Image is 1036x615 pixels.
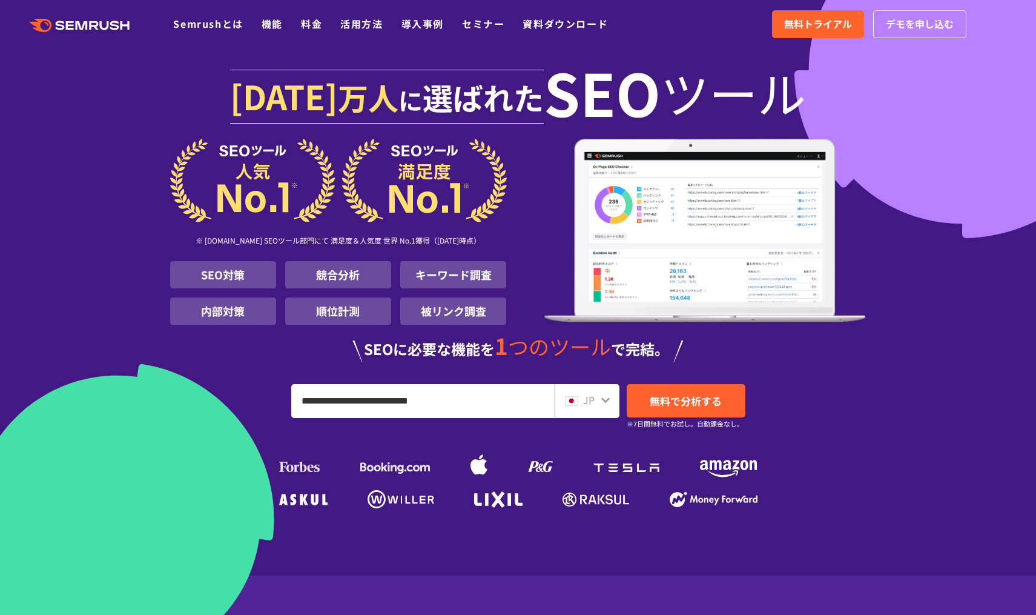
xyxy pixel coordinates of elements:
a: 活用方法 [340,16,383,31]
a: セミナー [462,16,504,31]
a: 無料トライアル [772,10,864,38]
span: で完結。 [611,338,669,359]
li: SEO対策 [170,261,276,288]
li: 被リンク調査 [400,298,506,325]
span: に [398,82,423,118]
a: デモを申し込む [873,10,966,38]
a: 料金 [301,16,322,31]
small: ※7日間無料でお試し。自動課金なし。 [627,418,744,430]
li: キーワード調査 [400,261,506,288]
span: 1 [495,329,508,362]
li: 競合分析 [285,261,391,288]
a: 資料ダウンロード [523,16,608,31]
span: SEO [544,68,661,116]
a: 機能 [262,16,283,31]
span: つのツール [508,331,611,361]
span: 選ばれた [423,75,544,119]
div: ※ [DOMAIN_NAME] SEOツール部門にて 満足度＆人気度 世界 No.1獲得（[DATE]時点） [170,222,507,261]
span: JP [583,393,595,407]
iframe: Help widget launcher [928,568,1023,602]
a: 無料で分析する [627,384,745,417]
span: デモを申し込む [886,16,954,32]
li: 順位計測 [285,298,391,325]
a: 導入事例 [401,16,444,31]
span: 無料で分析する [650,393,722,408]
a: Semrushとは [173,16,243,31]
span: 万人 [338,75,398,119]
input: URL、キーワードを入力してください [292,385,554,417]
span: [DATE] [230,71,338,120]
span: ツール [661,68,806,116]
div: SEOに必要な機能を [170,334,866,362]
li: 内部対策 [170,298,276,325]
span: 無料トライアル [784,16,852,32]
